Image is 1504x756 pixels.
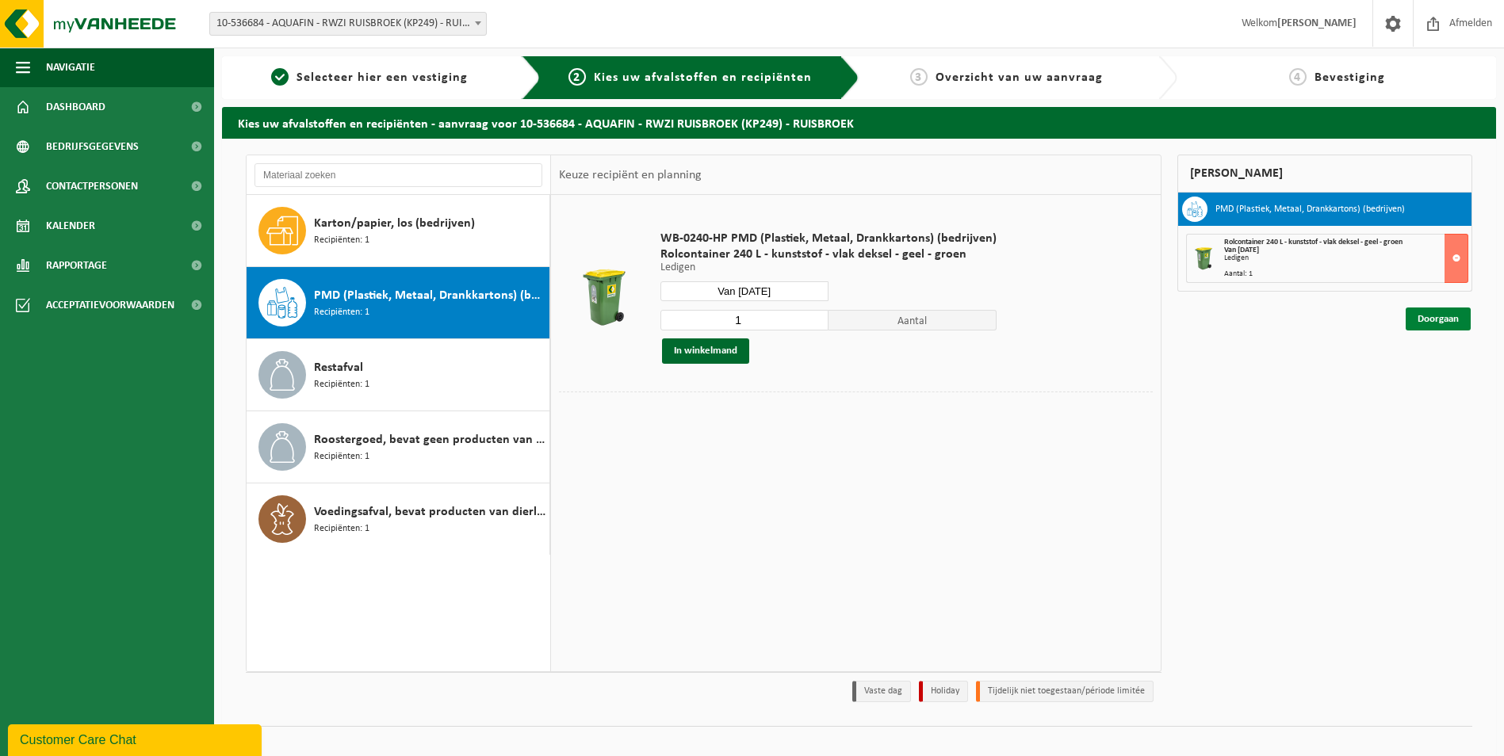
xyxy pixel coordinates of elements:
span: Aantal [829,310,997,330]
a: 1Selecteer hier een vestiging [230,68,509,87]
span: Rolcontainer 240 L - kunststof - vlak deksel - geel - groen [660,246,997,262]
span: Acceptatievoorwaarden [46,285,174,325]
span: 10-536684 - AQUAFIN - RWZI RUISBROEK (KP249) - RUISBROEK [209,12,487,36]
a: Doorgaan [1406,307,1471,330]
span: 1 [271,68,289,86]
span: Kalender [46,206,95,246]
span: Rolcontainer 240 L - kunststof - vlak deksel - geel - groen [1224,238,1403,246]
span: 10-536684 - AQUAFIN - RWZI RUISBROEK (KP249) - RUISBROEK [210,13,486,35]
li: Tijdelijk niet toegestaan/période limitée [976,681,1154,702]
input: Materiaal zoeken [254,163,542,187]
span: WB-0240-HP PMD (Plastiek, Metaal, Drankkartons) (bedrijven) [660,231,997,246]
strong: [PERSON_NAME] [1277,17,1357,29]
div: Aantal: 1 [1224,270,1468,278]
span: Rapportage [46,246,107,285]
span: 3 [910,68,928,86]
span: Restafval [314,358,363,377]
button: In winkelmand [662,338,749,364]
div: [PERSON_NAME] [1177,155,1472,193]
span: Contactpersonen [46,166,138,206]
span: Roostergoed, bevat geen producten van dierlijke oorsprong [314,430,545,449]
span: Voedingsafval, bevat producten van dierlijke oorsprong, onverpakt, categorie 3 [314,502,545,521]
p: Ledigen [660,262,997,273]
span: Navigatie [46,48,95,87]
span: Bevestiging [1315,71,1385,84]
span: Recipiënten: 1 [314,305,369,320]
span: 4 [1289,68,1307,86]
button: Karton/papier, los (bedrijven) Recipiënten: 1 [247,195,550,267]
input: Selecteer datum [660,281,829,301]
span: Bedrijfsgegevens [46,127,139,166]
span: Selecteer hier een vestiging [297,71,468,84]
button: Roostergoed, bevat geen producten van dierlijke oorsprong Recipiënten: 1 [247,411,550,483]
h3: PMD (Plastiek, Metaal, Drankkartons) (bedrijven) [1215,197,1405,222]
h2: Kies uw afvalstoffen en recipiënten - aanvraag voor 10-536684 - AQUAFIN - RWZI RUISBROEK (KP249) ... [222,107,1496,138]
button: Restafval Recipiënten: 1 [247,339,550,411]
span: Kies uw afvalstoffen en recipiënten [594,71,812,84]
button: Voedingsafval, bevat producten van dierlijke oorsprong, onverpakt, categorie 3 Recipiënten: 1 [247,483,550,555]
button: PMD (Plastiek, Metaal, Drankkartons) (bedrijven) Recipiënten: 1 [247,267,550,339]
span: PMD (Plastiek, Metaal, Drankkartons) (bedrijven) [314,286,545,305]
span: Recipiënten: 1 [314,521,369,536]
div: Keuze recipiënt en planning [551,155,710,195]
span: Dashboard [46,87,105,127]
li: Vaste dag [852,681,911,702]
span: Recipiënten: 1 [314,233,369,248]
span: Recipiënten: 1 [314,449,369,464]
iframe: chat widget [8,721,265,756]
span: 2 [568,68,586,86]
strong: Van [DATE] [1224,246,1259,254]
span: Recipiënten: 1 [314,377,369,392]
li: Holiday [919,681,968,702]
span: Overzicht van uw aanvraag [936,71,1103,84]
span: Karton/papier, los (bedrijven) [314,214,475,233]
div: Ledigen [1224,254,1468,262]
